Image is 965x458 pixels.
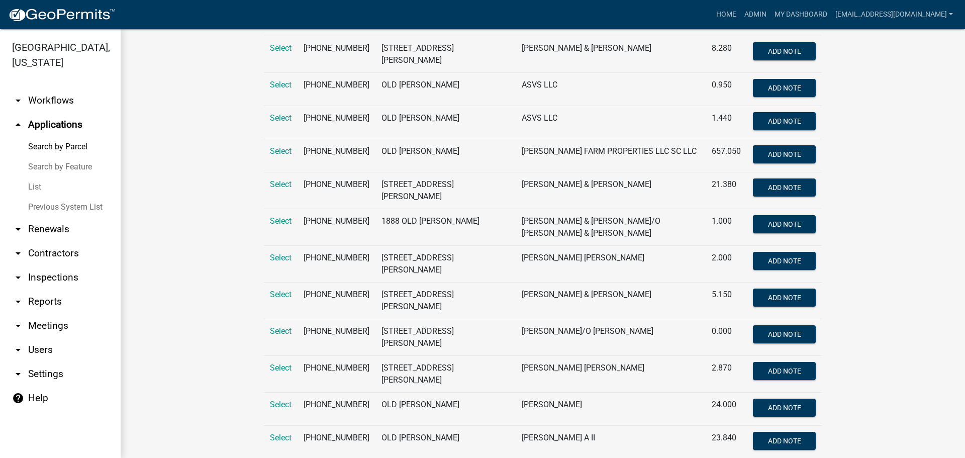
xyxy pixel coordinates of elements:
button: Add Note [753,362,816,380]
td: ASVS LLC [516,106,706,139]
a: Admin [740,5,770,24]
i: arrow_drop_up [12,119,24,131]
span: Add Note [767,257,801,265]
td: [PERSON_NAME]/O [PERSON_NAME] [516,319,706,356]
button: Add Note [753,178,816,197]
span: Add Note [767,404,801,412]
td: 2.000 [706,246,747,283]
td: [PERSON_NAME] [PERSON_NAME] [516,356,706,393]
td: 24.000 [706,393,747,426]
td: 1888 OLD [PERSON_NAME] [375,209,491,246]
td: [STREET_ADDRESS][PERSON_NAME] [375,356,491,393]
td: [PERSON_NAME] [PERSON_NAME] [516,246,706,283]
td: [STREET_ADDRESS][PERSON_NAME] [375,36,491,73]
i: arrow_drop_down [12,247,24,259]
td: [PERSON_NAME] & [PERSON_NAME]/O [PERSON_NAME] & [PERSON_NAME] [516,209,706,246]
td: [PERSON_NAME] & [PERSON_NAME] [516,36,706,73]
td: OLD [PERSON_NAME] [375,73,491,106]
td: [STREET_ADDRESS][PERSON_NAME] [375,172,491,209]
td: 2.870 [706,356,747,393]
td: [STREET_ADDRESS][PERSON_NAME] [375,319,491,356]
td: 1.440 [706,106,747,139]
i: arrow_drop_down [12,271,24,284]
a: Select [270,146,292,156]
td: [PHONE_NUMBER] [298,356,375,393]
button: Add Note [753,215,816,233]
a: Select [270,400,292,409]
td: [STREET_ADDRESS][PERSON_NAME] [375,246,491,283]
td: [PHONE_NUMBER] [298,36,375,73]
td: 8.280 [706,36,747,73]
a: Select [270,43,292,53]
td: [PHONE_NUMBER] [298,319,375,356]
button: Add Note [753,112,816,130]
a: Select [270,433,292,442]
td: 5.150 [706,283,747,319]
td: [PHONE_NUMBER] [298,209,375,246]
span: Add Note [767,117,801,125]
td: [PERSON_NAME] & [PERSON_NAME] [516,283,706,319]
button: Add Note [753,432,816,450]
td: [STREET_ADDRESS][PERSON_NAME] [375,283,491,319]
span: Add Note [767,150,801,158]
td: [PHONE_NUMBER] [298,172,375,209]
td: [PHONE_NUMBER] [298,139,375,172]
td: OLD [PERSON_NAME] [375,139,491,172]
td: ASVS LLC [516,73,706,106]
td: [PERSON_NAME] FARM PROPERTIES LLC SC LLC [516,139,706,172]
span: Add Note [767,184,801,192]
td: [PERSON_NAME] [516,393,706,426]
td: OLD [PERSON_NAME] [375,106,491,139]
a: Select [270,253,292,262]
a: Select [270,216,292,226]
button: Add Note [753,325,816,343]
button: Add Note [753,252,816,270]
td: 0.000 [706,319,747,356]
button: Add Note [753,79,816,97]
a: Select [270,113,292,123]
span: Add Note [767,84,801,92]
i: arrow_drop_down [12,223,24,235]
i: arrow_drop_down [12,344,24,356]
i: arrow_drop_down [12,368,24,380]
span: Add Note [767,47,801,55]
a: Select [270,179,292,189]
a: Select [270,290,292,299]
a: [EMAIL_ADDRESS][DOMAIN_NAME] [831,5,957,24]
span: Add Note [767,220,801,228]
td: 657.050 [706,139,747,172]
td: [PHONE_NUMBER] [298,393,375,426]
button: Add Note [753,42,816,60]
a: Home [712,5,740,24]
button: Add Note [753,289,816,307]
td: 0.950 [706,73,747,106]
a: My Dashboard [770,5,831,24]
i: arrow_drop_down [12,95,24,107]
a: Select [270,326,292,336]
i: help [12,392,24,404]
button: Add Note [753,145,816,163]
td: [PERSON_NAME] & [PERSON_NAME] [516,172,706,209]
span: Add Note [767,294,801,302]
td: [PHONE_NUMBER] [298,73,375,106]
td: 1.000 [706,209,747,246]
button: Add Note [753,399,816,417]
a: Select [270,363,292,373]
td: 21.380 [706,172,747,209]
td: [PHONE_NUMBER] [298,283,375,319]
span: Add Note [767,437,801,445]
td: [PHONE_NUMBER] [298,106,375,139]
span: Add Note [767,330,801,338]
a: Select [270,80,292,89]
td: [PHONE_NUMBER] [298,246,375,283]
